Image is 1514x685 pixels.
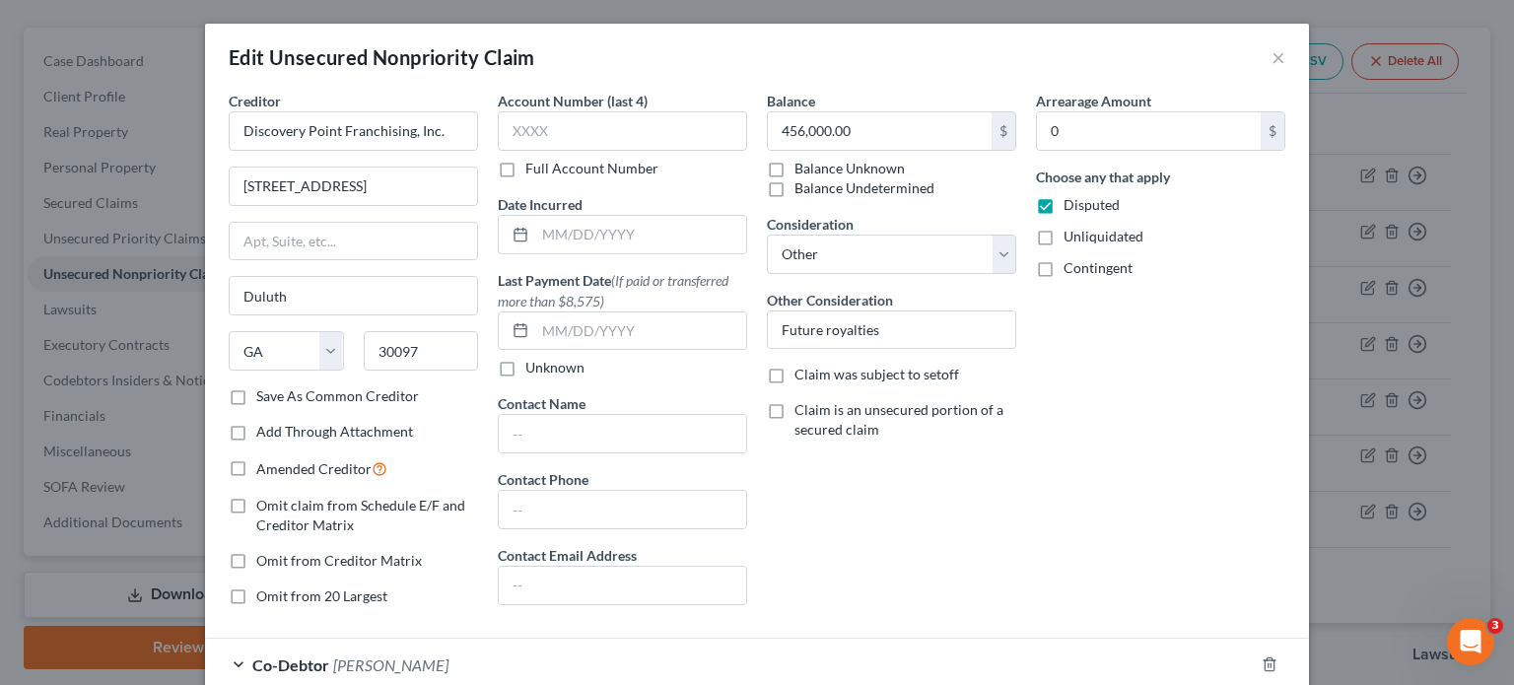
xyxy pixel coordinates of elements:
input: Enter address... [230,168,477,205]
input: -- [499,567,746,604]
span: Omit claim from Schedule E/F and Creditor Matrix [256,497,465,533]
label: Last Payment Date [498,270,747,311]
label: Full Account Number [525,159,658,178]
span: Unliquidated [1064,228,1143,244]
input: Enter city... [230,277,477,314]
span: Disputed [1064,196,1120,213]
label: Balance Unknown [794,159,905,178]
input: Specify... [768,311,1015,349]
input: XXXX [498,111,747,151]
input: Apt, Suite, etc... [230,223,477,260]
label: Consideration [767,214,854,235]
label: Choose any that apply [1036,167,1170,187]
input: 0.00 [768,112,992,150]
span: [PERSON_NAME] [333,655,448,674]
span: Amended Creditor [256,460,372,477]
input: -- [499,415,746,452]
label: Contact Email Address [498,545,637,566]
button: × [1272,45,1285,69]
span: 3 [1487,618,1503,634]
div: Edit Unsecured Nonpriority Claim [229,43,535,71]
input: Enter zip... [364,331,479,371]
span: Omit from 20 Largest [256,587,387,604]
div: $ [1261,112,1284,150]
input: MM/DD/YYYY [535,312,746,350]
label: Unknown [525,358,585,377]
label: Other Consideration [767,290,893,310]
label: Contact Name [498,393,585,414]
div: $ [992,112,1015,150]
label: Contact Phone [498,469,588,490]
label: Save As Common Creditor [256,386,419,406]
input: -- [499,491,746,528]
label: Balance Undetermined [794,178,934,198]
input: MM/DD/YYYY [535,216,746,253]
label: Balance [767,91,815,111]
iframe: Intercom live chat [1447,618,1494,665]
label: Date Incurred [498,194,583,215]
label: Add Through Attachment [256,422,413,442]
span: Co-Debtor [252,655,329,674]
span: Claim was subject to setoff [794,366,959,382]
label: Account Number (last 4) [498,91,648,111]
span: Creditor [229,93,281,109]
input: 0.00 [1037,112,1261,150]
span: Claim is an unsecured portion of a secured claim [794,401,1003,438]
span: (If paid or transferred more than $8,575) [498,272,728,309]
label: Arrearage Amount [1036,91,1151,111]
span: Contingent [1064,259,1133,276]
input: Search creditor by name... [229,111,478,151]
span: Omit from Creditor Matrix [256,552,422,569]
